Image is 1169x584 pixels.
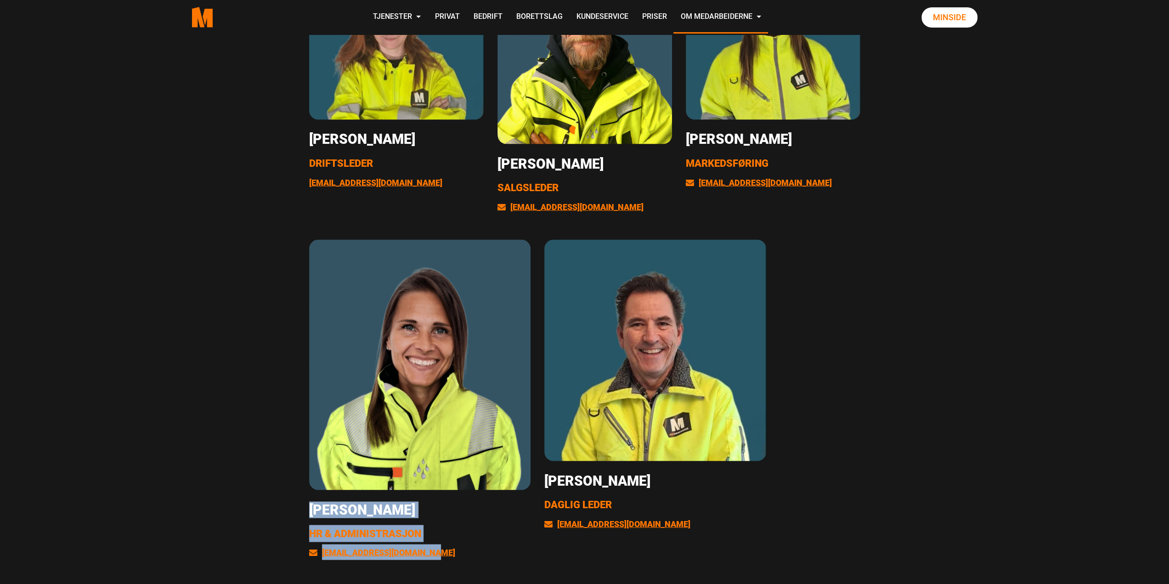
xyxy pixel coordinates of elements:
[428,1,466,34] a: Privat
[497,202,644,211] a: [EMAIL_ADDRESS][DOMAIN_NAME]
[466,1,509,34] a: Bedrift
[544,519,690,528] a: [EMAIL_ADDRESS][DOMAIN_NAME]
[309,131,484,147] h3: [PERSON_NAME]
[686,177,832,187] a: [EMAIL_ADDRESS][DOMAIN_NAME]
[309,547,455,557] a: [EMAIL_ADDRESS][DOMAIN_NAME]
[509,1,569,34] a: Borettslag
[635,1,673,34] a: Priser
[686,157,768,169] span: Markedsføring
[497,181,559,193] span: Salgsleder
[309,239,531,490] img: Eileen bilder
[309,527,421,539] span: HR & Administrasjon
[309,177,442,187] a: [EMAIL_ADDRESS][DOMAIN_NAME]
[673,1,768,34] a: Om Medarbeiderne
[309,157,373,169] span: Driftsleder
[544,239,766,461] img: HANS SALOMONSEN
[544,472,766,489] h3: [PERSON_NAME]
[921,7,977,28] a: Minside
[686,131,860,147] h3: [PERSON_NAME]
[497,155,672,172] h3: [PERSON_NAME]
[309,501,531,518] h3: [PERSON_NAME]
[569,1,635,34] a: Kundeservice
[366,1,428,34] a: Tjenester
[544,499,612,510] span: Daglig leder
